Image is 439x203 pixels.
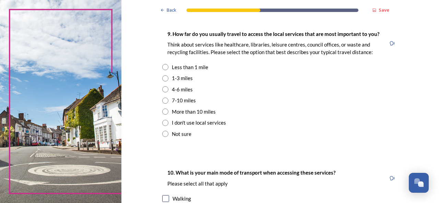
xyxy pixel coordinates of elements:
[172,63,208,71] div: Less than 1 mile
[379,7,389,13] strong: Save
[409,173,429,193] button: Open Chat
[172,119,226,127] div: I don't use local services
[167,180,335,187] p: Please select all that apply
[167,31,379,37] strong: 9. How far do you usually travel to access the local services that are most important to you?
[172,74,193,82] div: 1-3 miles
[172,97,196,104] div: 7-10 miles
[172,130,191,138] div: Not sure
[167,41,381,56] p: Think about services like healthcare, libraries, leisure centres, council offices, or waste and r...
[167,169,335,176] strong: 10. What is your main mode of transport when accessing these services?
[172,86,193,93] div: 4-6 miles
[167,7,176,13] span: Back
[173,195,191,203] div: Walking
[172,108,216,116] div: More than 10 miles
